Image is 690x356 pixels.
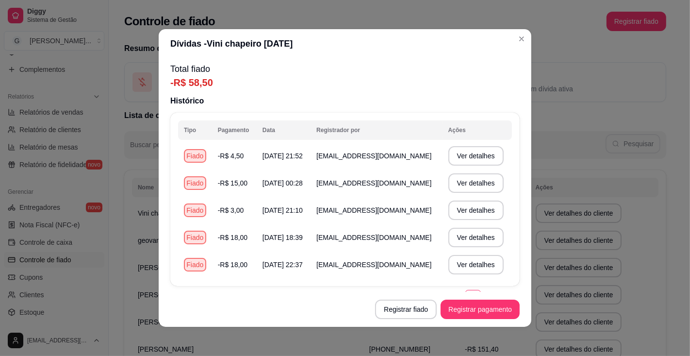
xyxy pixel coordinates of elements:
div: Fiado [184,176,206,190]
span: [EMAIL_ADDRESS][DOMAIN_NAME] [316,206,431,214]
p: Total fiado [170,62,520,76]
th: Data [257,120,311,140]
button: Ver detalhes [448,228,504,247]
button: Ver detalhes [448,173,504,193]
td: -R$ 18,00 [212,251,257,278]
div: Fiado [184,231,206,244]
th: Pagamento [212,120,257,140]
button: left [446,290,461,305]
span: [DATE] 18:39 [263,234,303,241]
td: -R$ 18,00 [212,224,257,251]
li: Previous Page [446,290,461,305]
th: Tipo [178,120,212,140]
span: [EMAIL_ADDRESS][DOMAIN_NAME] [316,179,431,187]
div: Fiado [184,149,206,163]
button: Registrar fiado [375,300,437,319]
button: Ver detalhes [448,201,504,220]
span: [DATE] 21:10 [263,206,303,214]
header: Dívidas - Vini chapeiro [DATE] [159,29,531,58]
button: right [504,290,520,305]
a: 2 [485,290,500,305]
th: Registrador por [311,120,443,140]
button: Ver detalhes [448,255,504,274]
span: [EMAIL_ADDRESS][DOMAIN_NAME] [316,234,431,241]
th: Ações [443,120,512,140]
span: [DATE] 00:28 [263,179,303,187]
td: -R$ 15,00 [212,170,257,197]
li: Next Page [504,290,520,305]
span: [DATE] 22:37 [263,261,303,269]
td: -R$ 3,00 [212,197,257,224]
p: -R$ 58,50 [170,76,520,89]
td: -R$ 4,50 [212,142,257,170]
button: Close [514,31,529,47]
span: [EMAIL_ADDRESS][DOMAIN_NAME] [316,152,431,160]
li: 1 [465,290,481,305]
p: Histórico [170,95,520,107]
div: Fiado [184,258,206,271]
button: Ver detalhes [448,146,504,166]
span: [EMAIL_ADDRESS][DOMAIN_NAME] [316,261,431,269]
span: [DATE] 21:52 [263,152,303,160]
button: Registrar pagamento [441,300,520,319]
div: Fiado [184,203,206,217]
a: 1 [466,290,480,305]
